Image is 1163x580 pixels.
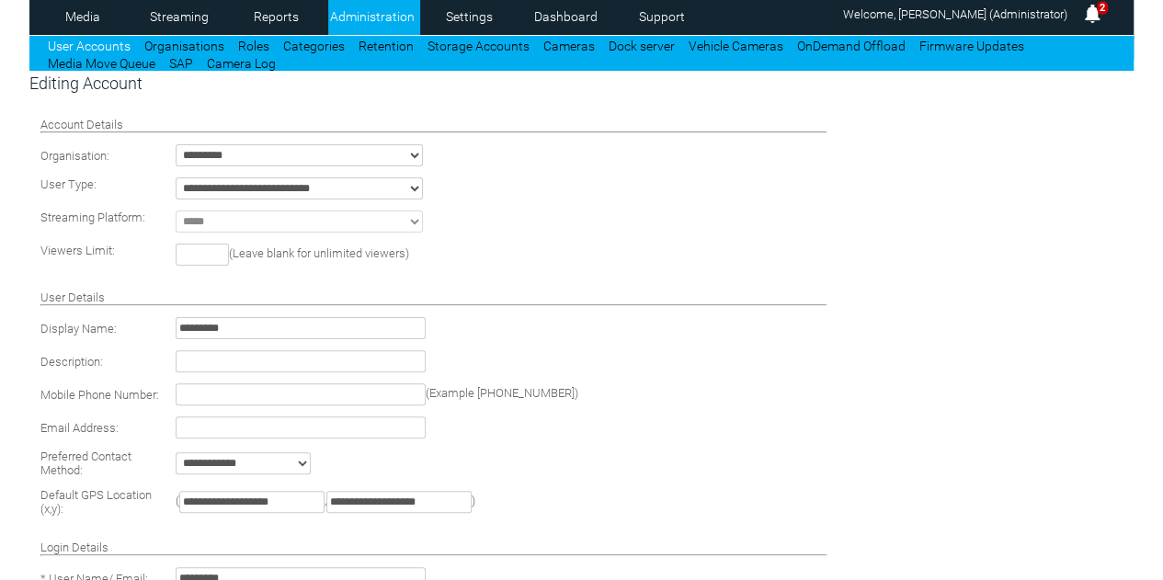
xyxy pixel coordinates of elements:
[144,39,224,53] a: Organisations
[40,177,97,191] span: User Type:
[40,488,152,516] span: Default GPS Location (x,y):
[428,39,530,53] a: Storage Accounts
[39,3,128,30] a: Media
[328,3,417,30] a: Administration
[1081,3,1103,25] img: bell25.png
[40,322,117,335] span: Display Name:
[40,449,131,477] span: Preferred Contact Method:
[229,246,409,260] span: (Leave blank for unlimited viewers)
[543,39,595,53] a: Cameras
[689,39,783,53] a: Vehicle Cameras
[48,56,155,71] a: Media Move Queue
[609,39,675,53] a: Dock server
[135,3,224,30] a: Streaming
[40,355,103,369] span: Description:
[40,540,827,554] h4: Login Details
[797,39,906,53] a: OnDemand Offload
[425,3,514,30] a: Settings
[1097,1,1108,15] span: 2
[521,3,610,30] a: Dashboard
[207,56,276,71] a: Camera Log
[169,56,193,71] a: SAP
[40,421,119,435] span: Email Address:
[40,388,159,402] span: Mobile Phone Number:
[40,210,145,224] span: Streaming Platform:
[359,39,414,53] a: Retention
[171,483,831,520] td: ( , )
[283,39,345,53] a: Categories
[48,39,131,53] a: User Accounts
[426,386,578,400] span: (Example [PHONE_NUMBER])
[40,149,109,163] span: Organisation:
[843,7,1067,21] span: Welcome, [PERSON_NAME] (Administrator)
[29,74,143,93] span: Editing Account
[618,3,707,30] a: Support
[40,244,115,257] span: Viewers Limit:
[232,3,321,30] a: Reports
[40,290,827,304] h4: User Details
[238,39,269,53] a: Roles
[40,118,827,131] h4: Account Details
[919,39,1024,53] a: Firmware Updates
